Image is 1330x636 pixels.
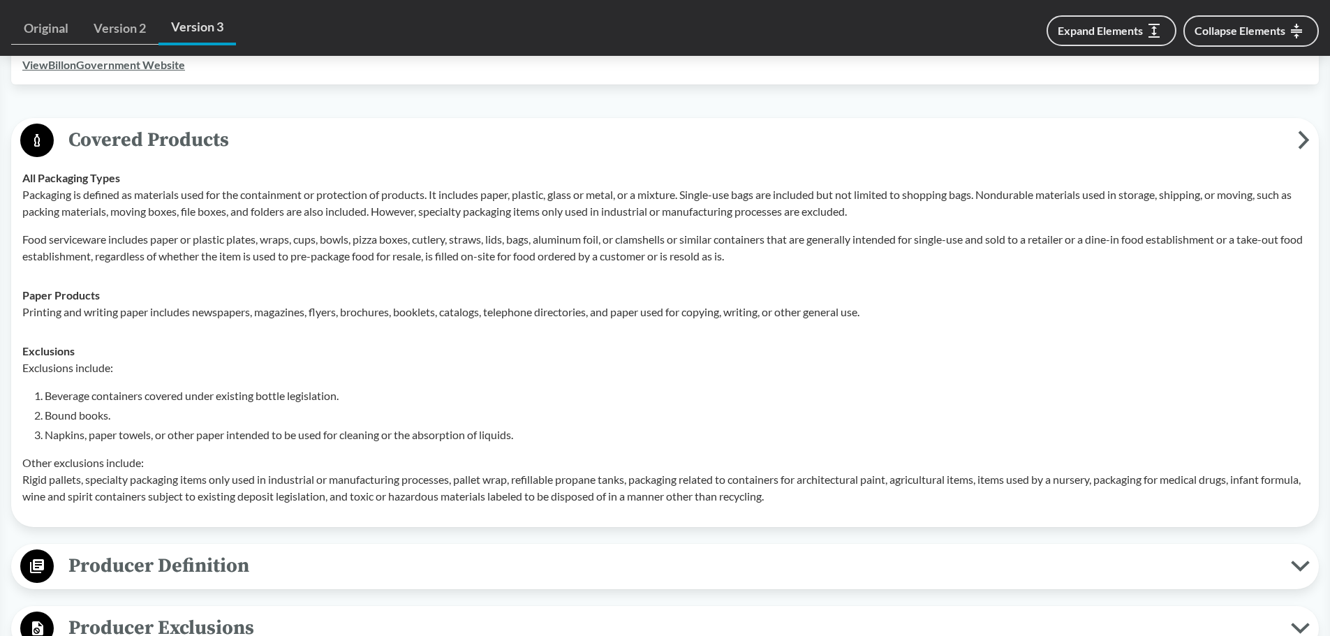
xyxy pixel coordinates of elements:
[1047,15,1176,46] button: Expand Elements
[158,11,236,45] a: Version 3
[45,407,1308,424] li: Bound books.
[22,360,1308,376] p: Exclusions include:
[11,13,81,45] a: Original
[45,427,1308,443] li: Napkins, paper towels, or other paper intended to be used for cleaning or the absorption of liquids.
[22,454,1308,505] p: Other exclusions include: Rigid pallets, specialty packaging items only used in industrial or man...
[1183,15,1319,47] button: Collapse Elements
[16,123,1314,158] button: Covered Products
[22,186,1308,220] p: Packaging is defined as materials used for the containment or protection of products. It includes...
[22,231,1308,265] p: Food serviceware includes paper or plastic plates, wraps, cups, bowls, pizza boxes, cutlery, stra...
[22,288,100,302] strong: Paper Products
[22,171,120,184] strong: All Packaging Types
[16,549,1314,584] button: Producer Definition
[81,13,158,45] a: Version 2
[22,58,185,71] a: ViewBillonGovernment Website
[54,124,1298,156] span: Covered Products
[22,304,1308,320] p: Printing and writing paper includes newspapers, magazines, flyers, brochures, booklets, catalogs,...
[22,344,75,357] strong: Exclusions
[45,387,1308,404] li: Beverage containers covered under existing bottle legislation.
[54,550,1291,582] span: Producer Definition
